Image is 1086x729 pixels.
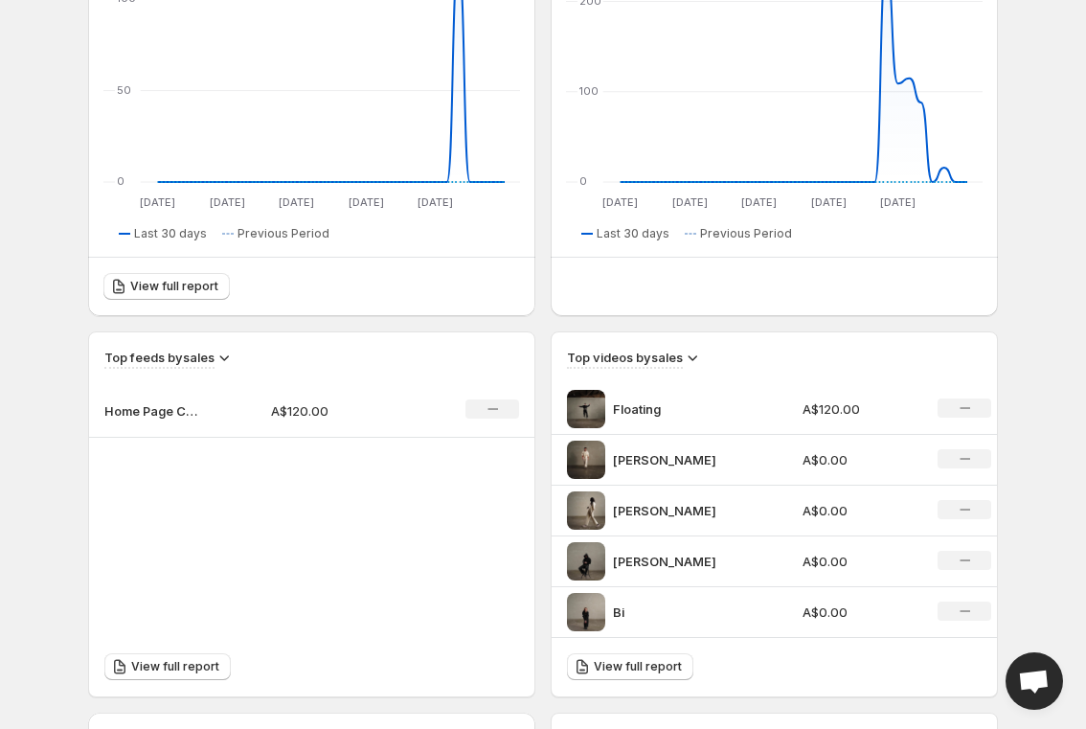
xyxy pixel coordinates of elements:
[140,195,175,209] text: [DATE]
[672,195,708,209] text: [DATE]
[117,174,124,188] text: 0
[103,273,230,300] a: View full report
[597,226,669,241] span: Last 30 days
[803,501,916,520] p: A$0.00
[418,195,453,209] text: [DATE]
[567,542,605,581] img: Ethan
[594,659,682,674] span: View full report
[349,195,384,209] text: [DATE]
[567,653,693,680] a: View full report
[602,195,638,209] text: [DATE]
[700,226,792,241] span: Previous Period
[567,348,683,367] h3: Top videos by sales
[567,390,605,428] img: Floating
[134,226,207,241] span: Last 30 days
[567,491,605,530] img: Hannah
[811,195,847,209] text: [DATE]
[803,603,916,622] p: A$0.00
[130,279,218,294] span: View full report
[741,195,777,209] text: [DATE]
[104,653,231,680] a: View full report
[613,501,757,520] p: [PERSON_NAME]
[803,450,916,469] p: A$0.00
[613,450,757,469] p: [PERSON_NAME]
[579,84,599,98] text: 100
[613,603,757,622] p: Bi
[210,195,245,209] text: [DATE]
[1006,652,1063,710] div: Open chat
[104,401,200,421] p: Home Page Carousel
[579,174,587,188] text: 0
[131,659,219,674] span: View full report
[104,348,215,367] h3: Top feeds by sales
[803,552,916,571] p: A$0.00
[613,399,757,419] p: Floating
[279,195,314,209] text: [DATE]
[271,401,407,421] p: A$120.00
[117,83,131,97] text: 50
[567,593,605,631] img: Bi
[613,552,757,571] p: [PERSON_NAME]
[238,226,329,241] span: Previous Period
[567,441,605,479] img: Louis
[803,399,916,419] p: A$120.00
[880,195,916,209] text: [DATE]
